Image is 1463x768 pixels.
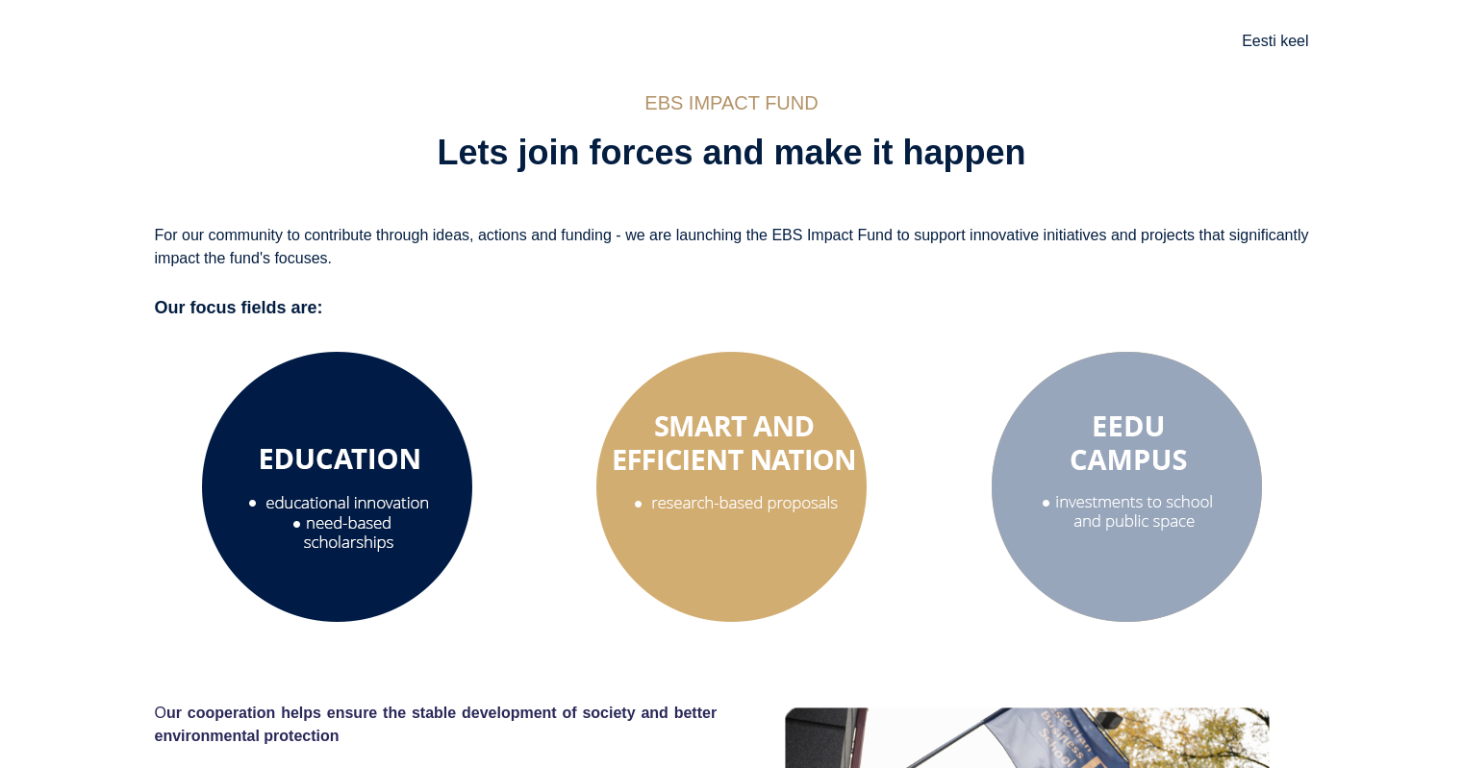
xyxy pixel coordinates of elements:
span: ur cooperation helps ensure the stable development of society and better environmental protection [155,705,718,744]
img: EEDU 3 ENG 3 [982,342,1271,631]
img: Ettevõtlus 4 eng [587,342,875,631]
img: Haridus 4 ENG [192,342,481,631]
span: EBS IMPACT FUND [644,92,818,113]
span: O [155,705,718,744]
span: Lets join forces and make it happen [437,133,1025,172]
span: For our community to contribute through ideas, actions and funding - we are launching the EBS Imp... [155,227,1309,266]
a: Eesti keel [1242,33,1308,49]
span: Our focus fields are: [155,298,323,317]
